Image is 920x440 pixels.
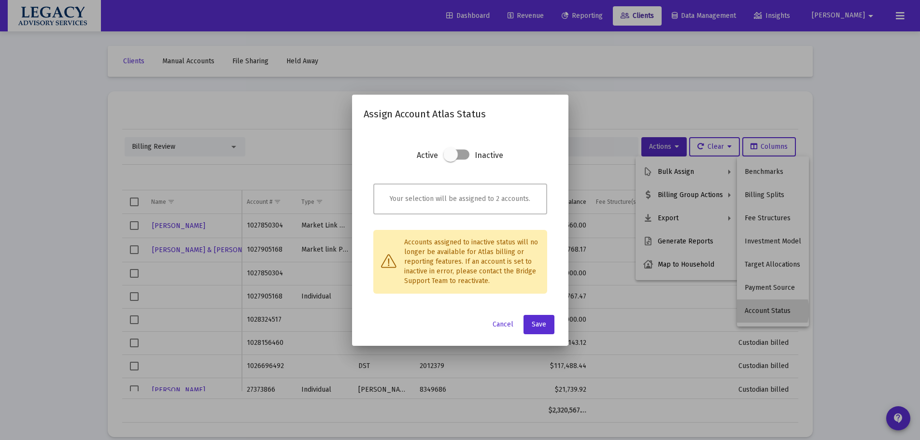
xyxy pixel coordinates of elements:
[475,149,503,170] h3: Inactive
[417,149,438,170] h3: Active
[373,230,547,294] div: Accounts assigned to inactive status will no longer be available for Atlas billing or reporting f...
[493,320,513,328] span: Cancel
[524,315,554,334] button: Save
[364,106,557,122] h2: Assign Account Atlas Status
[373,184,547,214] div: Your selection will be assigned to 2 accounts.
[532,320,546,328] span: Save
[485,315,521,334] button: Cancel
